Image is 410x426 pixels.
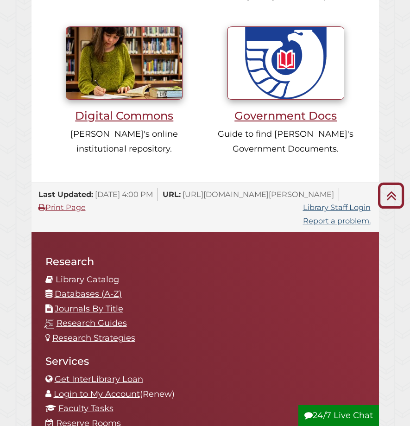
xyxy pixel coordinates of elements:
[303,203,371,212] a: Library Staff Login
[44,319,54,329] img: research-guides-icon-white_37x37.png
[52,109,197,122] h3: Digital Commons
[227,26,344,100] img: U.S. Government Documents seal
[52,57,197,122] a: Digital Commons
[55,289,122,299] a: Databases (A-Z)
[54,389,140,399] a: Login to My Account
[58,403,114,413] a: Faculty Tasks
[38,203,86,212] a: Print Page
[52,127,197,156] p: [PERSON_NAME]'s online institutional repository.
[163,190,181,199] span: URL:
[56,274,119,285] a: Library Catalog
[38,203,45,211] i: Print Page
[55,374,143,384] a: Get InterLibrary Loan
[183,190,334,199] span: [URL][DOMAIN_NAME][PERSON_NAME]
[52,333,135,343] a: Research Strategies
[55,304,123,314] a: Journals By Title
[57,318,127,328] a: Research Guides
[66,26,183,100] img: Student writing inside library
[213,109,358,122] h3: Government Docs
[213,127,358,156] p: Guide to find [PERSON_NAME]'s Government Documents.
[45,387,365,402] li: (Renew)
[374,188,408,203] a: Back to Top
[213,57,358,122] a: Government Docs
[45,355,365,368] h2: Services
[303,216,371,225] a: Report a problem.
[95,190,153,199] span: [DATE] 4:00 PM
[38,190,93,199] span: Last Updated:
[45,255,365,268] h2: Research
